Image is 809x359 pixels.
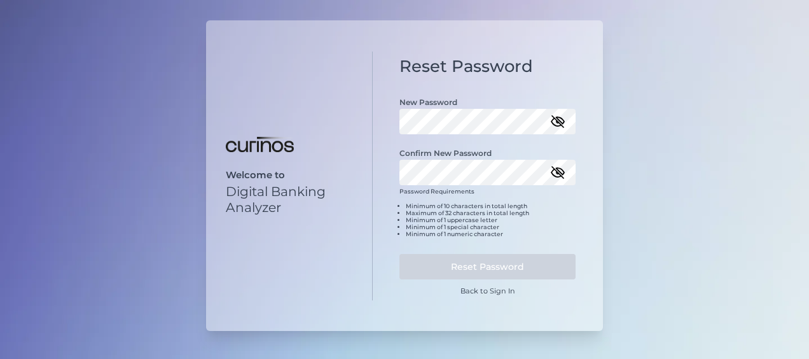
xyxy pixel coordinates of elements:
p: Welcome to [226,169,361,181]
p: Digital Banking Analyzer [226,183,361,215]
li: Minimum of 1 special character [406,223,576,230]
a: Back to Sign In [460,286,515,295]
label: Confirm New Password [399,148,492,158]
img: Digital Banking Analyzer [226,137,294,152]
li: Maximum of 32 characters in total length [406,209,576,216]
h1: Reset Password [399,57,576,76]
li: Minimum of 1 uppercase letter [406,216,576,223]
label: New Password [399,97,457,107]
button: Reset Password [399,254,576,279]
div: Password Requirements [399,188,576,248]
li: Minimum of 10 characters in total length [406,202,576,209]
li: Minimum of 1 numeric character [406,230,576,237]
